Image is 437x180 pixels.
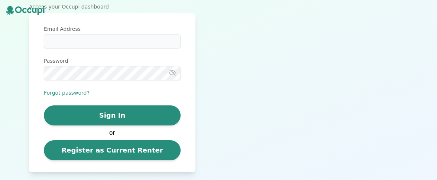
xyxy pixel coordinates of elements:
[44,25,181,33] label: Email Address
[44,140,181,160] a: Register as Current Renter
[44,57,181,65] label: Password
[44,105,181,125] button: Sign In
[29,3,195,10] p: Access your Occupi dashboard
[44,89,90,96] button: Forgot password?
[106,128,119,137] span: or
